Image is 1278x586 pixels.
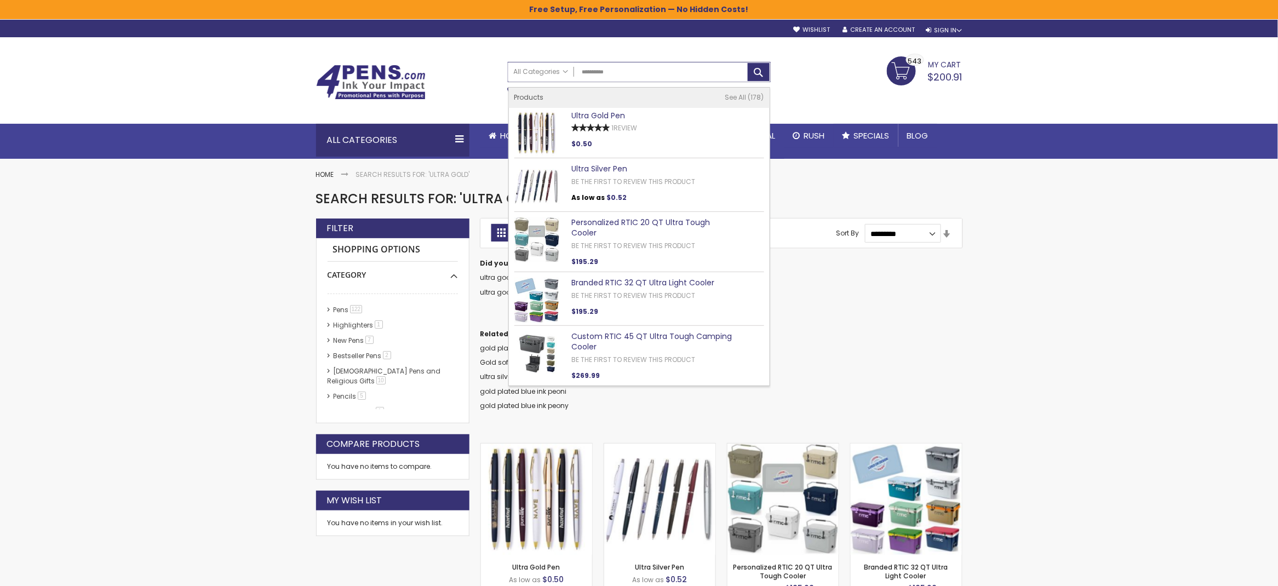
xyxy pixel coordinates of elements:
[514,67,569,76] span: All Categories
[316,170,334,179] a: Home
[480,372,530,381] a: ultra silver blue
[491,224,512,242] strong: Grid
[328,519,458,527] div: You have no items in your wish list.
[864,562,948,581] a: Branded RTIC 32 QT Ultra Light Cooler
[571,307,598,316] span: $195.29
[331,305,366,314] a: Pens122
[836,229,859,238] label: Sort By
[328,262,458,280] div: Category
[571,371,600,380] span: $269.99
[804,130,825,141] span: Rush
[571,177,695,186] a: Be the first to review this product
[571,277,714,288] a: Branded RTIC 32 QT Ultra Light Cooler
[611,123,637,133] a: 1Review
[843,26,915,34] a: Create an Account
[571,241,695,250] a: Be the first to review this product
[331,320,387,330] a: Highlighters1
[480,343,547,353] a: gold plated blue ink
[481,443,592,452] a: Ultra Gold Pen
[331,392,370,401] a: Pencils5
[316,454,469,480] div: You have no items to compare.
[571,257,598,266] span: $195.29
[514,278,559,323] img: Branded RTIC 32 QT Ultra Light Cooler
[727,443,839,452] a: Personalized RTIC 20 QT Ultra Tough Cooler
[481,444,592,555] img: Ultra Gold Pen
[571,331,732,352] a: Custom RTIC 45 QT Ultra Tough Camping Cooler
[666,574,687,585] span: $0.52
[793,26,830,34] a: Wishlist
[604,444,715,555] img: Ultra Silver Pen
[571,110,625,121] a: Ultra Gold Pen
[571,355,695,364] a: Be the first to review this product
[854,130,890,141] span: Specials
[316,65,426,100] img: 4Pens Custom Pens and Promotional Products
[480,259,962,268] dt: Did you mean
[480,387,567,396] a: gold plated blue ink peoni
[733,562,833,581] a: Personalized RTIC 20 QT Ultra Tough Cooler
[784,124,834,148] a: Rush
[514,164,559,209] img: Ultra Silver Pen
[514,93,544,102] span: Products
[748,93,764,102] span: 178
[851,443,962,452] a: Branded RTIC 32 QT Ultra Light Cooler
[898,124,937,148] a: Blog
[834,124,898,148] a: Specials
[514,217,559,262] img: Personalized RTIC 20 QT Ultra Tough Cooler
[926,26,962,35] div: Sign In
[928,70,962,84] span: $200.91
[365,336,374,344] span: 7
[632,575,664,584] span: As low as
[480,124,532,148] a: Home
[328,366,441,386] a: [DEMOGRAPHIC_DATA] Pens and Religious Gifts10
[514,331,559,376] img: Custom RTIC 45 QT Ultra Tough Camping Cooler
[509,575,541,584] span: As low as
[727,444,839,555] img: Personalized RTIC 20 QT Ultra Tough Cooler
[327,495,382,507] strong: My Wish List
[513,562,560,572] a: Ultra Gold Pen
[316,124,469,157] div: All Categories
[480,288,520,297] a: ultra goods
[328,238,458,262] strong: Shopping Options
[356,170,470,179] strong: Search results for: 'ultra gold'
[514,111,559,156] img: Ultra Gold Pen
[383,351,391,359] span: 2
[480,273,516,282] a: ultra good
[571,139,592,148] span: $0.50
[606,193,627,202] span: $0.52
[327,222,354,234] strong: Filter
[331,336,377,345] a: New Pens7
[480,330,962,338] dt: Related search terms
[331,351,395,360] a: Bestseller Pens2
[851,444,962,555] img: Branded RTIC 32 QT Ultra Light Cooler
[327,438,420,450] strong: Compare Products
[614,123,637,133] span: Review
[908,56,922,66] span: 543
[571,193,605,202] span: As low as
[501,130,523,141] span: Home
[376,407,384,415] span: 1
[331,407,388,416] a: hp-featured1
[542,574,564,585] span: $0.50
[358,392,366,400] span: 5
[635,562,684,572] a: Ultra Silver Pen
[571,291,695,300] a: Be the first to review this product
[376,376,386,384] span: 10
[480,401,569,410] a: gold plated blue ink peony
[508,62,574,81] a: All Categories
[571,217,710,238] a: Personalized RTIC 20 QT Ultra Tough Cooler
[571,163,627,174] a: Ultra Silver Pen
[725,93,764,102] a: See All 178
[679,82,771,104] div: Free shipping on pen orders over $199
[604,443,715,452] a: Ultra Silver Pen
[375,320,383,329] span: 1
[316,189,546,208] span: Search results for: 'ultra gold'
[480,358,546,367] a: Gold soft pen black
[725,93,747,102] span: See All
[571,124,610,131] div: 100%
[907,130,929,141] span: Blog
[887,56,962,84] a: $200.91 543
[350,305,363,313] span: 122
